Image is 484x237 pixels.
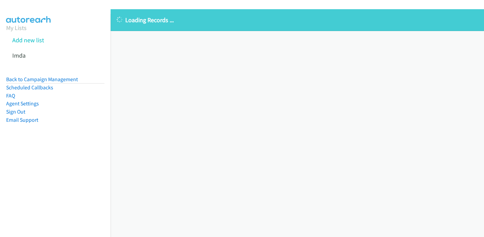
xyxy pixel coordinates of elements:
a: Email Support [6,117,38,123]
a: Back to Campaign Management [6,76,78,83]
a: My Lists [6,24,27,32]
a: Sign Out [6,108,25,115]
a: Agent Settings [6,100,39,107]
a: Imda [12,51,26,59]
a: FAQ [6,92,15,99]
a: Scheduled Callbacks [6,84,53,91]
a: Add new list [12,36,44,44]
p: Loading Records ... [117,15,478,25]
